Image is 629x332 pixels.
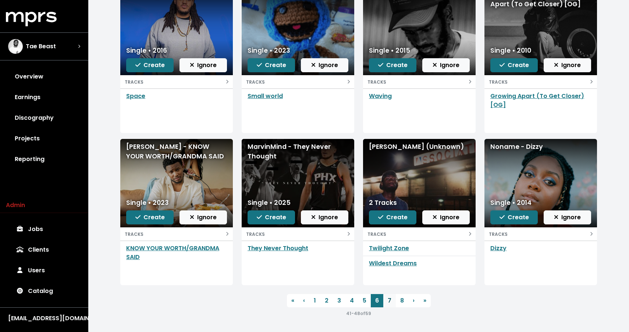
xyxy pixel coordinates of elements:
[345,294,358,307] a: 4
[6,128,82,149] a: Projects
[369,259,417,268] a: Wildest Dreams
[369,210,416,224] button: Create
[6,314,82,323] button: [EMAIL_ADDRESS][DOMAIN_NAME]
[433,213,459,221] span: Ignore
[369,46,410,55] div: Single • 2015
[126,58,174,72] button: Create
[126,142,227,161] div: [PERSON_NAME] - KNOW YOUR WORTH/GRANDMA SAID
[242,227,354,241] button: TRACKS
[311,213,338,221] span: Ignore
[120,75,233,88] button: TRACKS
[363,227,476,241] button: TRACKS
[125,231,143,237] small: TRACKS
[311,61,338,69] span: Ignore
[369,244,409,252] a: Twilight Zone
[358,294,371,307] a: 5
[490,198,532,207] div: Single • 2014
[6,240,82,260] a: Clients
[369,198,397,207] div: 2 Tracks
[126,244,219,261] a: KNOW YOUR WORTH/GRANDMA SAID
[303,296,305,305] span: ‹
[126,210,174,224] button: Create
[248,92,283,100] a: Small world
[367,79,386,85] small: TRACKS
[257,61,286,69] span: Create
[190,213,217,221] span: Ignore
[484,75,597,88] button: TRACKS
[309,294,320,307] a: 1
[320,294,333,307] a: 2
[291,296,294,305] span: «
[500,213,529,221] span: Create
[371,294,383,307] a: 6
[8,314,80,323] div: [EMAIL_ADDRESS][DOMAIN_NAME]
[248,58,295,72] button: Create
[6,14,57,23] a: mprs logo
[6,108,82,128] a: Discography
[489,231,508,237] small: TRACKS
[367,231,386,237] small: TRACKS
[369,58,416,72] button: Create
[396,294,408,307] a: 8
[423,296,426,305] span: »
[6,219,82,240] a: Jobs
[554,213,581,221] span: Ignore
[8,39,23,54] img: The selected account / producer
[6,281,82,301] a: Catalog
[489,79,508,85] small: TRACKS
[433,61,459,69] span: Ignore
[554,61,581,69] span: Ignore
[6,260,82,281] a: Users
[135,213,165,221] span: Create
[126,198,169,207] div: Single • 2023
[120,227,233,241] button: TRACKS
[369,92,392,100] a: Waving
[301,58,348,72] button: Ignore
[378,213,408,221] span: Create
[378,61,408,69] span: Create
[248,142,348,161] div: MarvinMind - They Never Thought
[490,210,538,224] button: Create
[242,75,354,88] button: TRACKS
[544,210,591,224] button: Ignore
[248,198,291,207] div: Single • 2025
[126,92,145,100] a: Space
[369,142,470,151] div: [PERSON_NAME] (Unknown)
[422,210,470,224] button: Ignore
[6,66,82,87] a: Overview
[490,142,591,151] div: Noname - Dizzy
[490,46,531,55] div: Single • 2010
[135,61,165,69] span: Create
[383,294,396,307] a: 7
[422,58,470,72] button: Ignore
[490,58,538,72] button: Create
[544,58,591,72] button: Ignore
[6,87,82,108] a: Earnings
[248,244,308,252] a: They Never Thought
[257,213,286,221] span: Create
[248,210,295,224] button: Create
[333,294,345,307] a: 3
[363,75,476,88] button: TRACKS
[246,79,265,85] small: TRACKS
[26,42,56,51] span: Tae Beast
[6,149,82,170] a: Reporting
[484,227,597,241] button: TRACKS
[180,210,227,224] button: Ignore
[301,210,348,224] button: Ignore
[346,310,371,317] small: 41 - 48 of 59
[490,244,507,252] a: Dizzy
[125,79,143,85] small: TRACKS
[413,296,415,305] span: ›
[126,46,167,55] div: Single • 2016
[246,231,265,237] small: TRACKS
[248,46,290,55] div: Single • 2023
[190,61,217,69] span: Ignore
[500,61,529,69] span: Create
[490,92,584,109] a: Growing Apart (To Get Closer) [OG]
[180,58,227,72] button: Ignore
